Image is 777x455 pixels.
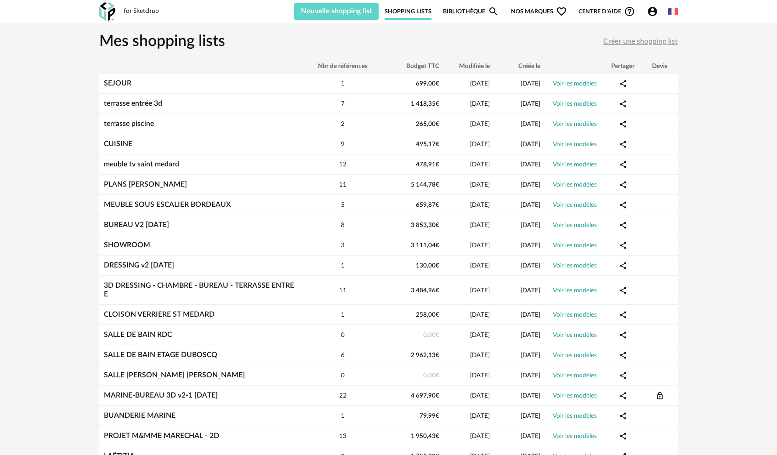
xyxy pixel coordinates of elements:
[416,161,439,168] span: 478,91
[470,392,490,399] span: [DATE]
[99,2,115,21] img: OXP
[436,242,439,249] span: €
[436,413,439,419] span: €
[341,80,345,87] span: 1
[521,202,540,208] span: [DATE]
[470,202,490,208] span: [DATE]
[494,63,545,70] div: Créée le
[553,287,597,294] a: Voir les modèles
[104,241,150,249] a: SHOWROOM
[553,121,597,127] a: Voir les modèles
[301,63,384,70] div: Nbr de références
[416,141,439,148] span: 495,17
[647,6,658,17] span: Account Circle icon
[619,241,627,249] span: Share Variant icon
[521,372,540,379] span: [DATE]
[619,100,627,107] span: Share Variant icon
[605,63,641,70] div: Partager
[104,282,294,298] a: 3D DRESSING - CHAMBRE - BUREAU - TERRASSE ENTREE
[339,182,346,188] span: 11
[647,6,662,17] span: Account Circle icon
[104,351,217,358] a: SALLE DE BAIN ETAGE DUBOSCQ
[668,6,678,17] img: fr
[301,7,372,15] span: Nouvelle shopping list
[521,262,540,269] span: [DATE]
[619,140,627,148] span: Share Variant icon
[436,287,439,294] span: €
[553,413,597,419] a: Voir les modèles
[470,372,490,379] span: [DATE]
[619,412,627,419] span: Share Variant icon
[339,287,346,294] span: 11
[619,331,627,338] span: Share Variant icon
[411,392,439,399] span: 4 697,90
[444,63,494,70] div: Modifiée le
[619,392,627,399] span: Share Variant icon
[443,3,499,20] a: BibliothèqueMagnify icon
[436,161,439,168] span: €
[436,182,439,188] span: €
[521,182,540,188] span: [DATE]
[470,352,490,358] span: [DATE]
[470,182,490,188] span: [DATE]
[411,433,439,439] span: 1 950,43
[104,201,231,208] a: MEUBLE SOUS ESCALIER BORDEAUX
[411,242,439,249] span: 3 111,04
[470,262,490,269] span: [DATE]
[436,332,439,338] span: €
[553,80,597,87] a: Voir les modèles
[641,63,678,70] div: Devis
[411,182,439,188] span: 5 144,78
[553,222,597,228] a: Voir les modèles
[578,6,635,17] span: Centre d'aideHelp Circle Outline icon
[99,32,225,52] h1: Mes shopping lists
[436,101,439,107] span: €
[104,160,179,168] a: meuble tv saint medard
[470,242,490,249] span: [DATE]
[521,312,540,318] span: [DATE]
[521,413,540,419] span: [DATE]
[470,287,490,294] span: [DATE]
[104,311,215,318] a: CLOISON VERRIERE ST MEDARD
[619,311,627,318] span: Share Variant icon
[553,262,597,269] a: Voir les modèles
[619,201,627,208] span: Share Variant icon
[436,433,439,439] span: €
[470,101,490,107] span: [DATE]
[553,392,597,399] a: Voir les modèles
[436,141,439,148] span: €
[384,63,444,70] div: Budget TTC
[553,202,597,208] a: Voir les modèles
[341,141,345,148] span: 9
[656,392,664,399] span: Devis
[104,80,131,87] a: SEJOUR
[423,372,439,379] span: 0,00
[436,312,439,318] span: €
[521,332,540,338] span: [DATE]
[470,433,490,439] span: [DATE]
[104,371,245,379] a: SALLE [PERSON_NAME] [PERSON_NAME]
[619,80,627,87] span: Share Variant icon
[104,221,169,228] a: BUREAU V2 [DATE]
[553,182,597,188] a: Voir les modèles
[470,312,490,318] span: [DATE]
[341,372,345,379] span: 0
[521,433,540,439] span: [DATE]
[411,222,439,228] span: 3 853,30
[619,221,627,228] span: Share Variant icon
[341,222,345,228] span: 8
[436,372,439,379] span: €
[416,121,439,127] span: 265,00
[411,352,439,358] span: 2 962,13
[436,222,439,228] span: €
[521,242,540,249] span: [DATE]
[470,413,490,419] span: [DATE]
[553,161,597,168] a: Voir les modèles
[470,332,490,338] span: [DATE]
[521,80,540,87] span: [DATE]
[470,161,490,168] span: [DATE]
[553,312,597,318] a: Voir les modèles
[553,352,597,358] a: Voir les modèles
[470,80,490,87] span: [DATE]
[553,101,597,107] a: Voir les modèles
